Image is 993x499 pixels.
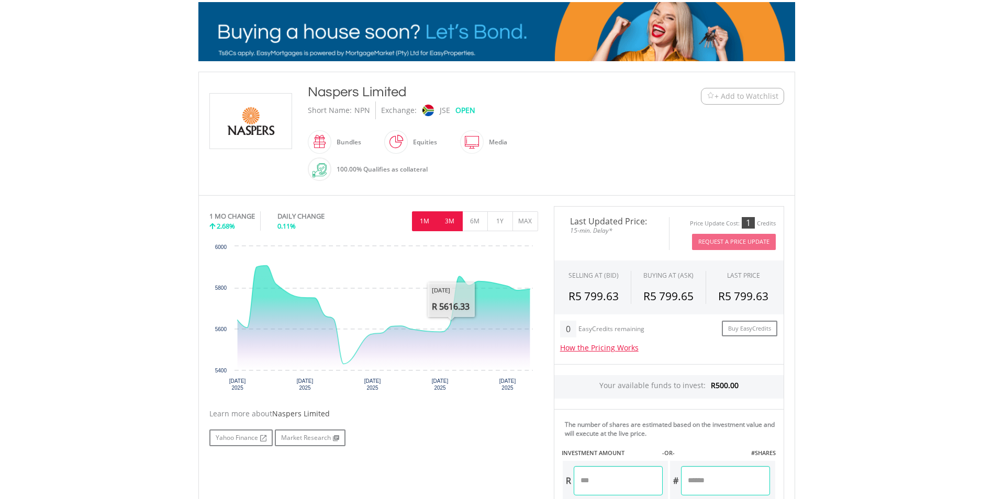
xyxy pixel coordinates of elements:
[643,271,694,280] span: BUYING AT (ASK)
[722,321,777,337] a: Buy EasyCredits
[742,217,755,229] div: 1
[718,289,768,303] span: R5 799.63
[209,429,273,446] a: Yahoo Finance
[354,101,370,119] div: NPN
[563,466,574,495] div: R
[308,101,352,119] div: Short Name:
[487,211,513,231] button: 1Y
[437,211,463,231] button: 3M
[422,105,433,116] img: jse.png
[275,429,345,446] a: Market Research
[272,409,330,418] span: Naspers Limited
[211,94,290,149] img: EQU.ZA.NPN.png
[462,211,488,231] button: 6M
[662,449,675,457] label: -OR-
[277,211,360,221] div: DAILY CHANGE
[209,241,538,398] svg: Interactive chart
[455,101,475,119] div: OPEN
[568,289,619,303] span: R5 799.63
[408,130,437,155] div: Equities
[562,217,661,225] span: Last Updated Price:
[670,466,681,495] div: #
[431,378,448,391] text: [DATE] 2025
[440,101,450,119] div: JSE
[512,211,538,231] button: MAX
[643,289,694,303] span: R5 799.65
[692,234,776,250] button: Request A Price Update
[560,321,576,337] div: 0
[308,83,637,101] div: Naspers Limited
[364,378,381,391] text: [DATE] 2025
[229,378,246,391] text: [DATE] 2025
[562,225,661,235] span: 15-min. Delay*
[568,271,619,280] div: SELLING AT (BID)
[209,409,538,419] div: Learn more about
[562,449,624,457] label: INVESTMENT AMOUNT
[331,130,361,155] div: Bundles
[560,343,639,353] a: How the Pricing Works
[751,449,776,457] label: #SHARES
[715,91,778,101] span: + Add to Watchlist
[711,380,739,390] span: R500.00
[412,211,438,231] button: 1M
[381,101,417,119] div: Exchange:
[578,325,644,334] div: EasyCredits remaining
[565,420,779,438] div: The number of shares are estimated based on the investment value and will execute at the live price.
[215,244,227,250] text: 6000
[209,211,255,221] div: 1 MO CHANGE
[215,326,227,332] text: 5600
[707,92,715,100] img: Watchlist
[277,221,296,231] span: 0.11%
[727,271,760,280] div: LAST PRICE
[690,220,740,228] div: Price Update Cost:
[554,375,784,399] div: Your available funds to invest:
[313,163,327,177] img: collateral-qualifying-green.svg
[296,378,313,391] text: [DATE] 2025
[215,285,227,291] text: 5800
[337,165,428,174] span: 100.00% Qualifies as collateral
[217,221,235,231] span: 2.68%
[198,2,795,61] img: EasyMortage Promotion Banner
[484,130,507,155] div: Media
[701,88,784,105] button: Watchlist + Add to Watchlist
[215,368,227,373] text: 5400
[499,378,516,391] text: [DATE] 2025
[757,220,776,228] div: Credits
[209,241,538,398] div: Chart. Highcharts interactive chart.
